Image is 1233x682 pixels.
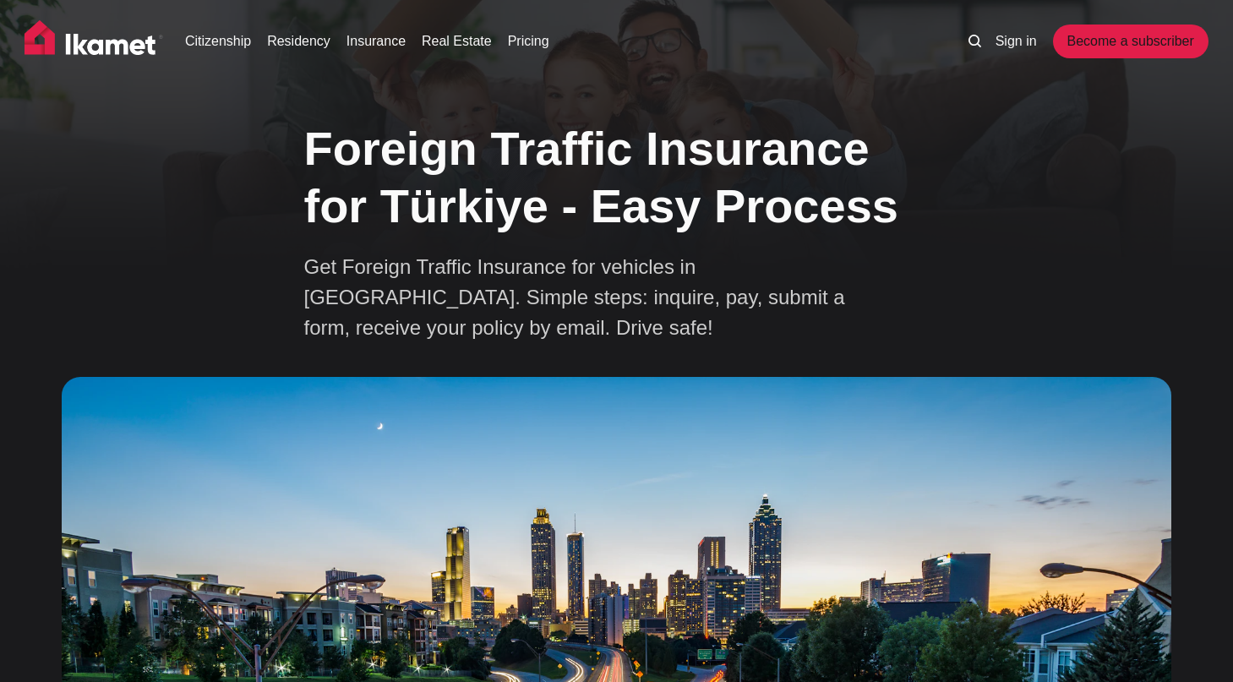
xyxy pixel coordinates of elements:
[508,31,549,52] a: Pricing
[304,120,930,233] h1: Foreign Traffic Insurance for Türkiye - Easy Process
[267,31,330,52] a: Residency
[25,20,163,63] img: Ikamet home
[1053,25,1208,58] a: Become a subscriber
[185,31,251,52] a: Citizenship
[996,31,1037,52] a: Sign in
[422,31,492,52] a: Real Estate
[304,252,896,343] p: Get Foreign Traffic Insurance for vehicles in [GEOGRAPHIC_DATA]. Simple steps: inquire, pay, subm...
[346,31,406,52] a: Insurance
